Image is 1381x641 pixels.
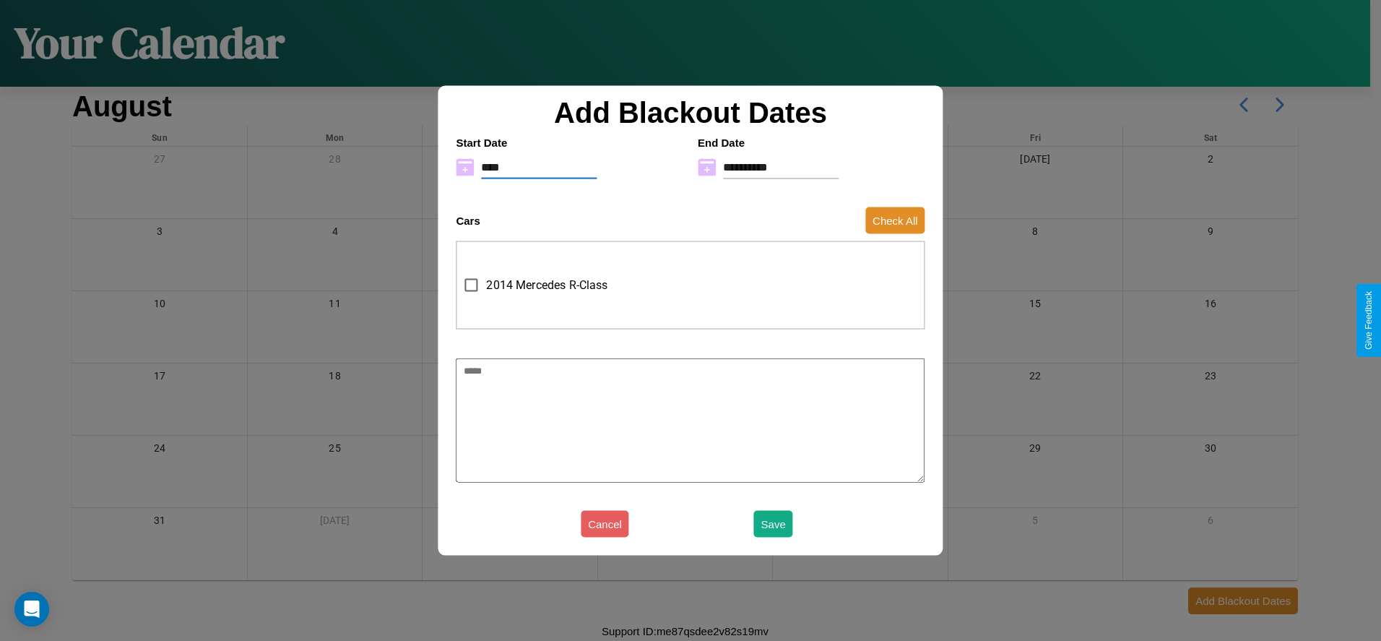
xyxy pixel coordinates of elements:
h4: Start Date [456,136,683,148]
h4: End Date [698,136,925,148]
span: 2014 Mercedes R-Class [486,277,607,294]
div: Open Intercom Messenger [14,592,49,627]
h4: Cars [456,215,480,227]
div: Give Feedback [1364,291,1374,350]
button: Save [754,511,793,538]
h2: Add Blackout Dates [449,96,932,129]
button: Check All [865,207,925,234]
button: Cancel [581,511,629,538]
